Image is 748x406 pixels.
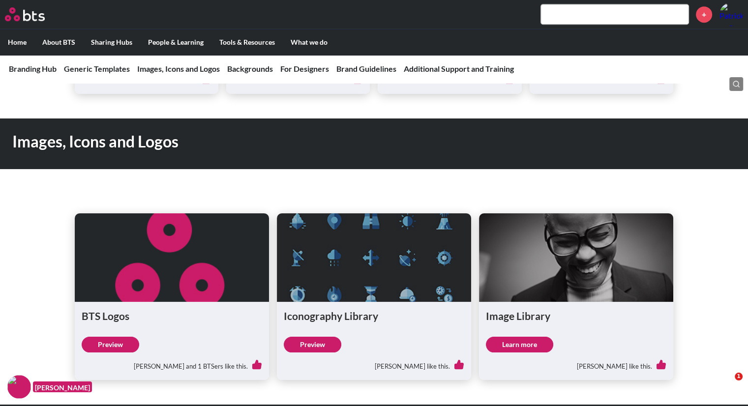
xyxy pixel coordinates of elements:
[7,375,31,399] img: F
[284,309,464,323] h1: Iconography Library
[64,64,130,73] a: Generic Templates
[280,64,329,73] a: For Designers
[137,64,220,73] a: Images, Icons and Logos
[82,337,139,352] a: Preview
[719,2,743,26] img: Patrick Roeroe
[486,337,553,352] a: Learn more
[404,64,514,73] a: Additional Support and Training
[82,309,262,323] h1: BTS Logos
[33,381,92,393] figcaption: [PERSON_NAME]
[211,29,283,55] label: Tools & Resources
[227,64,273,73] a: Backgrounds
[5,7,63,21] a: Go home
[9,64,57,73] a: Branding Hub
[284,337,341,352] a: Preview
[82,352,262,373] div: [PERSON_NAME] and 1 BTSers like this.
[34,29,83,55] label: About BTS
[486,309,666,323] h1: Image Library
[5,7,45,21] img: BTS Logo
[486,352,666,373] div: [PERSON_NAME] like this.
[735,373,743,380] span: 1
[140,29,211,55] label: People & Learning
[715,373,738,396] iframe: Intercom live chat
[336,64,396,73] a: Brand Guidelines
[12,131,519,153] h1: Images, Icons and Logos
[696,6,712,23] a: +
[284,352,464,373] div: [PERSON_NAME] like this.
[719,2,743,26] a: Profile
[283,29,335,55] label: What we do
[83,29,140,55] label: Sharing Hubs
